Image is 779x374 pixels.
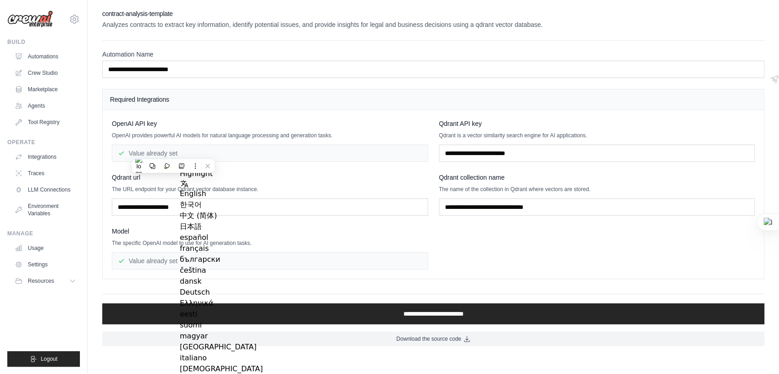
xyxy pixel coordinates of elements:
[180,265,302,276] div: čeština
[102,332,764,346] a: Download the source code
[180,221,302,232] div: 日本語
[439,186,755,193] p: The name of the collection in Qdrant where vectors are stored.
[180,287,302,298] div: Deutsch
[11,182,80,197] a: LLM Connections
[439,119,482,128] span: Qdrant API key
[180,168,302,179] div: Highlight
[11,82,80,97] a: Marketplace
[11,115,80,130] a: Tool Registry
[180,199,302,210] div: 한국어
[41,355,58,363] span: Logout
[112,227,129,236] span: Model
[7,351,80,367] button: Logout
[180,254,302,265] div: български
[396,335,461,343] span: Download the source code
[11,166,80,181] a: Traces
[112,145,428,162] div: Value already set
[102,50,764,59] label: Automation Name
[112,119,157,128] span: OpenAI API key
[110,95,757,104] h4: Required Integrations
[7,38,80,46] div: Build
[11,199,80,221] a: Environment Variables
[11,241,80,255] a: Usage
[439,173,505,182] span: Qdrant collection name
[439,132,755,139] p: Qdrant is a vector similarity search engine for AI applications.
[102,20,764,29] p: Analyzes contracts to extract key information, identify potential issues, and provide insights fo...
[112,173,140,182] span: Qdrant url
[7,139,80,146] div: Operate
[180,210,302,221] div: 中文 (简体)
[28,277,54,285] span: Resources
[180,342,302,353] div: [GEOGRAPHIC_DATA]
[11,257,80,272] a: Settings
[180,243,302,254] div: français
[11,150,80,164] a: Integrations
[180,276,302,287] div: dansk
[112,239,428,247] p: The specific OpenAI model to use for AI generation tasks.
[112,252,428,270] div: Value already set
[7,10,53,28] img: Logo
[180,309,302,320] div: eesti
[11,274,80,288] button: Resources
[7,230,80,237] div: Manage
[180,298,302,309] div: Ελληνικά
[112,132,428,139] p: OpenAI provides powerful AI models for natural language processing and generation tasks.
[112,186,428,193] p: The URL endpoint for your Qdrant vector database instance.
[11,49,80,64] a: Automations
[11,99,80,113] a: Agents
[180,188,302,199] div: English
[180,353,302,364] div: italiano
[180,320,302,331] div: suomi
[180,331,302,342] div: magyar
[11,66,80,80] a: Crew Studio
[180,232,302,243] div: español
[102,9,764,18] h2: contract-analysis-template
